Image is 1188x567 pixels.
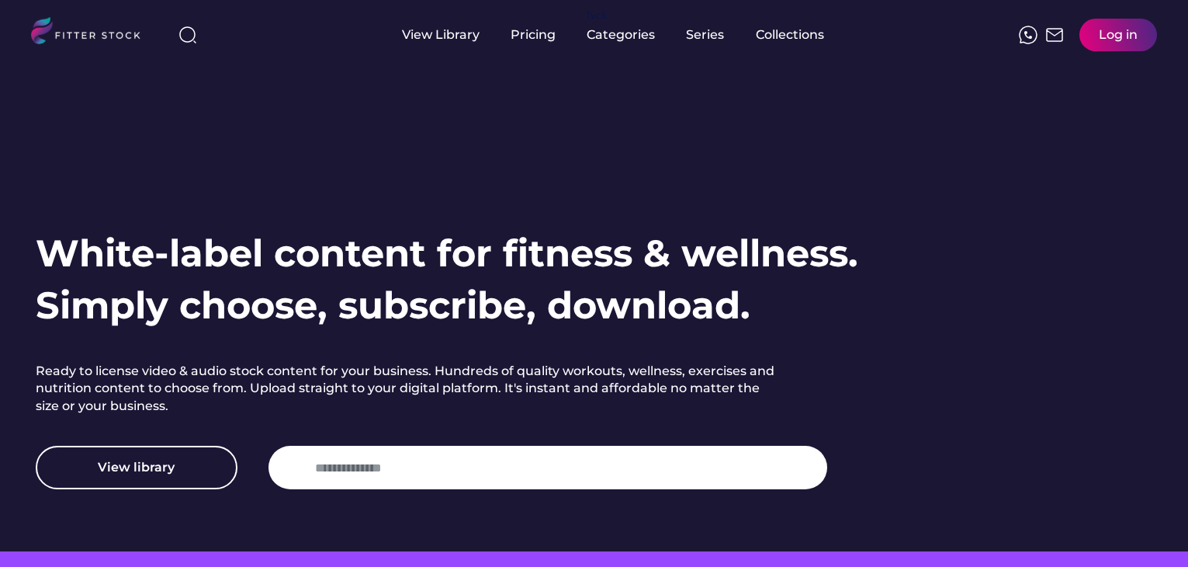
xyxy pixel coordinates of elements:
div: Categories [587,26,655,43]
h1: White-label content for fitness & wellness. Simply choose, subscribe, download. [36,228,858,332]
div: Collections [756,26,824,43]
h2: Ready to license video & audio stock content for your business. Hundreds of quality workouts, wel... [36,363,781,415]
div: fvck [587,8,607,23]
div: View Library [402,26,480,43]
div: Series [686,26,725,43]
img: Frame%2051.svg [1045,26,1064,44]
div: Log in [1099,26,1138,43]
img: search-normal%203.svg [178,26,197,44]
div: Pricing [511,26,556,43]
img: LOGO.svg [31,17,154,49]
button: View library [36,446,237,489]
img: meteor-icons_whatsapp%20%281%29.svg [1019,26,1037,44]
img: yH5BAEAAAAALAAAAAABAAEAAAIBRAA7 [284,458,303,477]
